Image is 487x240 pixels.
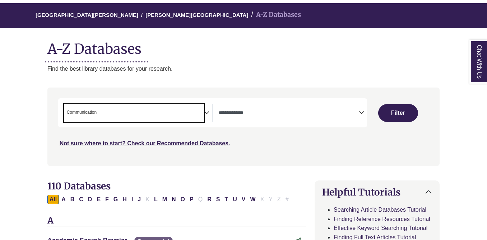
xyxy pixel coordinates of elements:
button: Filter Results E [94,195,103,204]
button: Filter Results U [231,195,239,204]
textarea: Search [219,110,359,116]
button: Filter Results C [77,195,85,204]
button: Filter Results S [214,195,222,204]
button: Filter Results T [222,195,230,204]
a: Searching Article Databases Tutorial [334,207,426,213]
button: Filter Results G [111,195,120,204]
button: Submit for Search Results [378,104,418,122]
h3: A [47,216,306,226]
a: [PERSON_NAME][GEOGRAPHIC_DATA] [145,11,248,18]
button: Filter Results B [68,195,77,204]
textarea: Search [98,110,101,116]
nav: breadcrumb [47,3,440,28]
button: Filter Results N [170,195,178,204]
span: Communication [67,109,97,116]
a: [GEOGRAPHIC_DATA][PERSON_NAME] [36,11,138,18]
button: Helpful Tutorials [315,181,439,203]
button: Filter Results I [129,195,135,204]
button: Filter Results V [240,195,248,204]
button: Filter Results D [86,195,94,204]
button: Filter Results P [187,195,196,204]
button: Filter Results H [120,195,129,204]
nav: Search filters [47,88,440,166]
li: Communication [64,109,97,116]
h1: A-Z Databases [47,35,440,57]
div: Alpha-list to filter by first letter of database name [47,196,292,202]
a: Not sure where to start? Check our Recommended Databases. [60,140,230,146]
button: All [47,195,59,204]
span: 110 Databases [47,180,111,192]
button: Filter Results R [205,195,214,204]
button: Filter Results M [160,195,169,204]
button: Filter Results L [152,195,160,204]
a: Effective Keyword Searching Tutorial [334,225,427,231]
button: Filter Results J [135,195,143,204]
button: Filter Results F [103,195,111,204]
button: Filter Results O [178,195,187,204]
p: Find the best library databases for your research. [47,64,440,74]
button: Filter Results A [59,195,68,204]
a: Finding Reference Resources Tutorial [334,216,430,222]
li: A-Z Databases [248,10,301,20]
button: Filter Results W [248,195,258,204]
